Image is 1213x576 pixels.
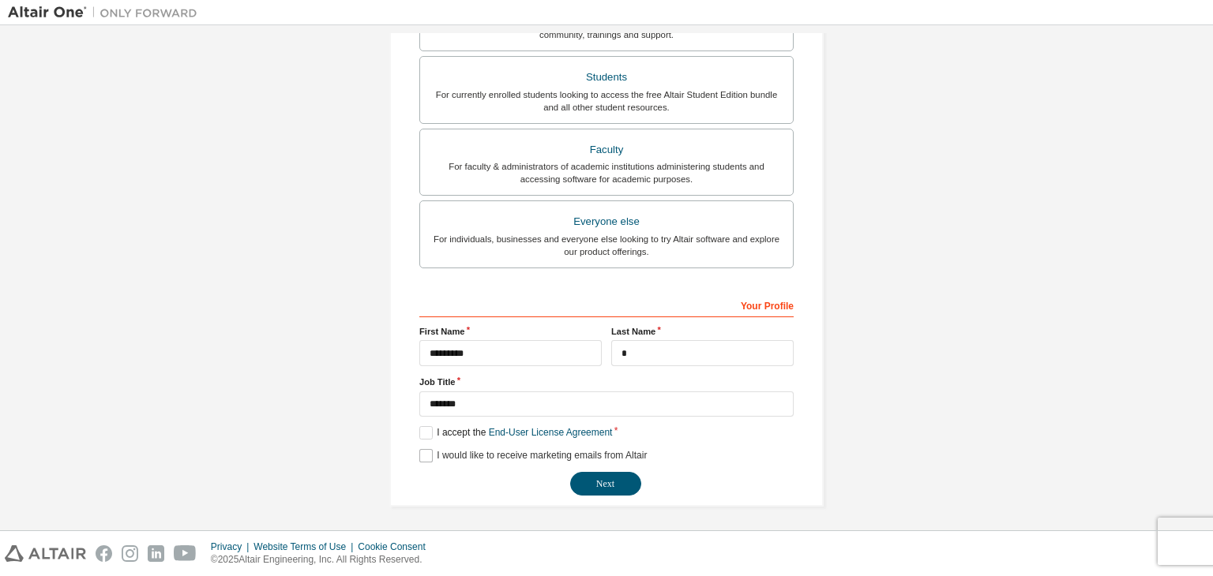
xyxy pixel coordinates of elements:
img: Altair One [8,5,205,21]
img: youtube.svg [174,545,197,562]
label: I accept the [419,426,612,439]
div: Cookie Consent [358,540,434,553]
div: Your Profile [419,292,794,317]
div: For faculty & administrators of academic institutions administering students and accessing softwa... [430,160,783,185]
label: First Name [419,325,602,338]
button: Next [570,472,641,496]
img: facebook.svg [96,545,112,562]
label: Job Title [419,376,794,388]
img: altair_logo.svg [5,545,86,562]
p: © 2025 Altair Engineering, Inc. All Rights Reserved. [211,553,435,567]
div: Everyone else [430,211,783,233]
img: linkedin.svg [148,545,164,562]
div: Website Terms of Use [253,540,358,553]
div: For individuals, businesses and everyone else looking to try Altair software and explore our prod... [430,233,783,258]
div: For currently enrolled students looking to access the free Altair Student Edition bundle and all ... [430,88,783,114]
label: Last Name [611,325,794,338]
img: instagram.svg [122,545,138,562]
label: I would like to receive marketing emails from Altair [419,449,647,462]
div: Faculty [430,139,783,161]
a: End-User License Agreement [489,427,613,438]
div: Privacy [211,540,253,553]
div: Students [430,66,783,88]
